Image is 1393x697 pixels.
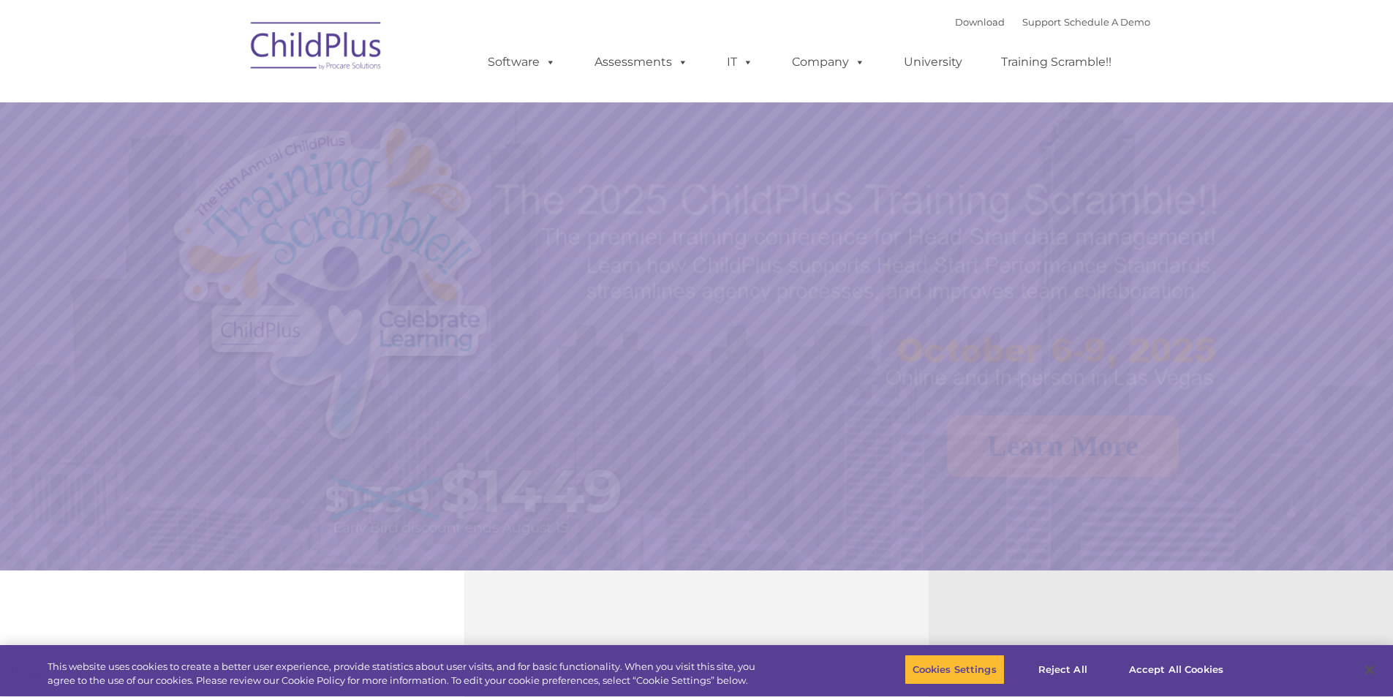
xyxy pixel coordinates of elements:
a: Training Scramble!! [986,48,1126,77]
a: Support [1022,16,1061,28]
a: Assessments [580,48,703,77]
a: IT [712,48,768,77]
button: Cookies Settings [905,655,1005,685]
img: ChildPlus by Procare Solutions [244,12,390,85]
a: Software [473,48,570,77]
a: Company [777,48,880,77]
div: This website uses cookies to create a better user experience, provide statistics about user visit... [48,660,766,688]
a: Download [955,16,1005,28]
a: University [889,48,977,77]
font: | [955,16,1150,28]
a: Schedule A Demo [1064,16,1150,28]
button: Close [1354,654,1386,686]
button: Reject All [1017,655,1109,685]
a: Learn More [947,415,1179,477]
button: Accept All Cookies [1121,655,1231,685]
